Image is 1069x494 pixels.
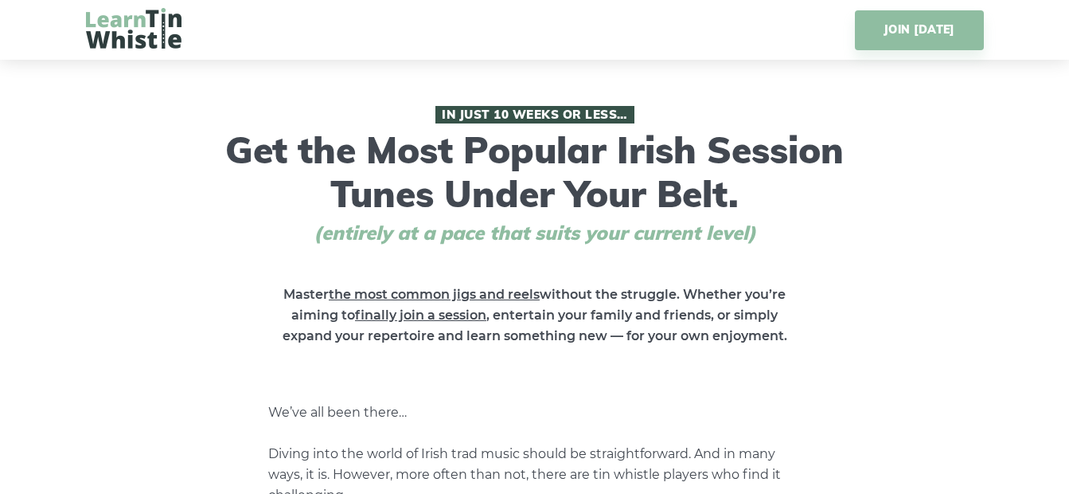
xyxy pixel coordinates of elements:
span: the most common jigs and reels [329,287,540,302]
span: In Just 10 Weeks or Less… [435,106,634,123]
strong: Master without the struggle. Whether you’re aiming to , entertain your family and friends, or sim... [283,287,787,343]
span: finally join a session [355,308,486,323]
a: JOIN [DATE] [855,10,983,50]
h1: Get the Most Popular Irish Session Tunes Under Your Belt. [220,106,849,245]
span: (entirely at a pace that suits your current level) [284,222,786,245]
img: LearnTinWhistle.com [86,8,181,49]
